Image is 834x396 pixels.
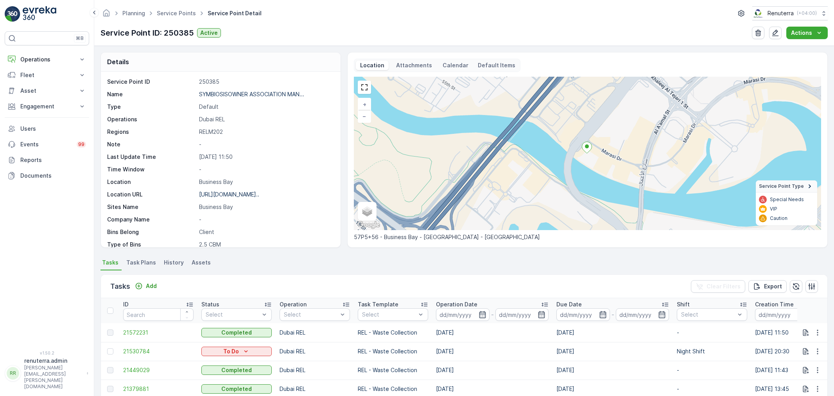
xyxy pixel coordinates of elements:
[107,191,196,198] p: Location URL
[20,156,86,164] p: Reports
[110,281,130,292] p: Tasks
[201,328,272,337] button: Completed
[362,311,416,319] p: Select
[5,6,20,22] img: logo
[764,283,782,290] p: Export
[107,329,113,336] div: Toggle Row Selected
[223,347,239,355] p: To Do
[770,215,787,221] p: Caution
[756,180,817,193] summary: Service Point Type
[280,347,350,355] p: Dubai REL
[107,216,196,223] p: Company Name
[768,9,794,17] p: Renuterra
[200,29,218,37] p: Active
[5,121,89,137] a: Users
[612,310,614,319] p: -
[707,283,741,290] p: Clear Filters
[5,67,89,83] button: Fleet
[123,347,194,355] a: 21530784
[107,367,113,373] div: Toggle Row Selected
[107,140,196,148] p: Note
[491,310,494,319] p: -
[107,203,196,211] p: Sites Name
[20,87,74,95] p: Asset
[107,103,196,111] p: Type
[677,366,747,374] p: -
[107,90,196,98] p: Name
[432,342,552,361] td: [DATE]
[677,385,747,393] p: -
[201,365,272,375] button: Completed
[123,366,194,374] a: 21449029
[552,323,673,342] td: [DATE]
[201,384,272,394] button: Completed
[748,280,787,293] button: Export
[284,311,338,319] p: Select
[552,342,673,361] td: [DATE]
[752,6,828,20] button: Renuterra(+04:00)
[192,259,211,266] span: Assets
[20,56,74,63] p: Operations
[206,9,263,17] span: Service Point Detail
[157,10,196,16] a: Service Points
[358,366,428,374] p: REL - Waste Collection
[5,351,89,355] span: v 1.50.2
[7,367,19,380] div: RR
[107,128,196,136] p: Regions
[280,301,307,308] p: Operation
[358,301,398,308] p: Task Template
[107,78,196,86] p: Service Point ID
[432,323,552,342] td: [DATE]
[363,101,366,108] span: +
[20,140,72,148] p: Events
[359,61,386,69] p: Location
[107,153,196,161] p: Last Update Time
[199,166,332,173] p: -
[752,9,764,18] img: Screenshot_2024-07-26_at_13.33.01.png
[5,99,89,114] button: Engagement
[199,140,332,148] p: -
[755,308,809,321] input: dd/mm/yyyy
[123,329,194,337] a: 21572231
[677,347,747,355] p: Night Shift
[359,203,376,220] a: Layers
[677,329,747,337] p: -
[356,220,382,230] a: Open this area in Google Maps (opens a new window)
[126,259,156,266] span: Task Plans
[358,347,428,355] p: REL - Waste Collection
[221,329,252,337] p: Completed
[107,166,196,173] p: Time Window
[107,57,129,67] p: Details
[359,110,370,122] a: Zoom Out
[78,141,84,148] p: 99
[164,259,184,266] span: History
[123,385,194,393] span: 21379881
[755,301,794,308] p: Creation Time
[107,228,196,236] p: Bins Belong
[691,280,745,293] button: Clear Filters
[791,29,812,37] p: Actions
[76,35,84,41] p: ⌘B
[107,115,196,123] p: Operations
[354,233,821,241] p: 57P5+56 - Business Bay - [GEOGRAPHIC_DATA] - [GEOGRAPHIC_DATA]
[199,178,332,186] p: Business Bay
[356,220,382,230] img: Google
[436,308,490,321] input: dd/mm/yyyy
[770,206,777,212] p: VIP
[20,71,74,79] p: Fleet
[221,385,252,393] p: Completed
[280,366,350,374] p: Dubai REL
[199,91,304,97] p: SYMBIOSISOWNER ASSOCIATION MAN...
[201,301,219,308] p: Status
[199,228,332,236] p: Client
[436,301,477,308] p: Operation Date
[123,301,129,308] p: ID
[359,81,370,93] a: View Fullscreen
[5,137,89,152] a: Events99
[681,311,735,319] p: Select
[206,311,260,319] p: Select
[5,357,89,390] button: RRrenuterra.admin[PERSON_NAME][EMAIL_ADDRESS][PERSON_NAME][DOMAIN_NAME]
[5,52,89,67] button: Operations
[797,10,817,16] p: ( +04:00 )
